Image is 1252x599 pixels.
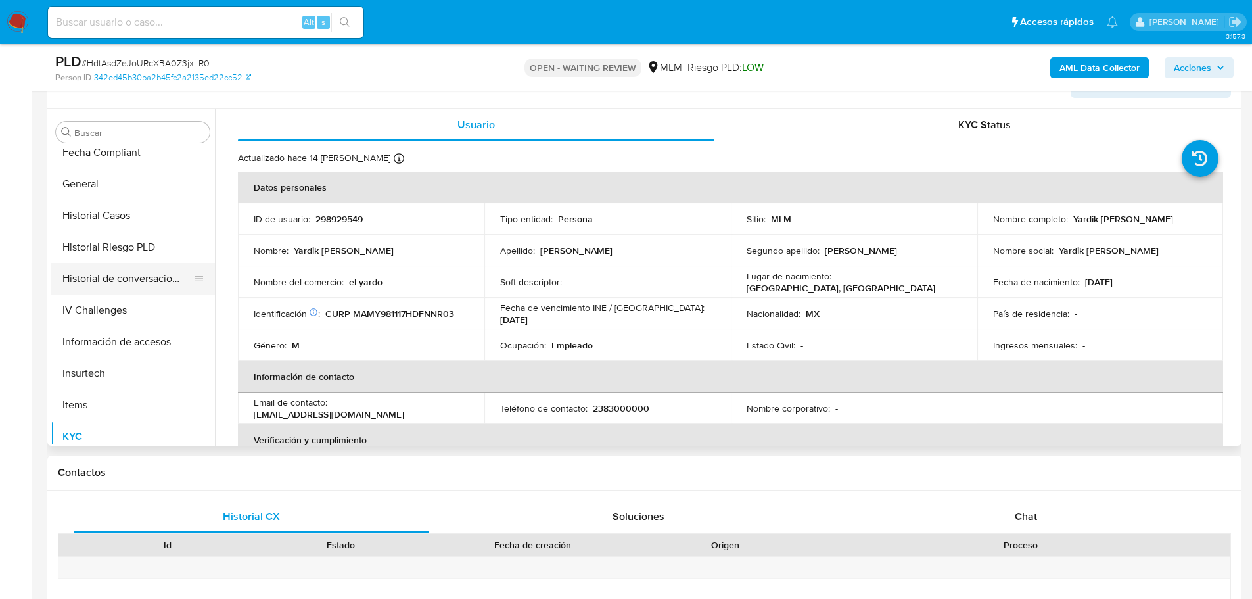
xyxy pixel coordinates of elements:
[593,402,649,414] p: 2383000000
[747,270,831,282] p: Lugar de nacimiento :
[254,396,327,408] p: Email de contacto :
[292,339,300,351] p: M
[254,408,404,420] p: [EMAIL_ADDRESS][DOMAIN_NAME]
[51,137,215,168] button: Fecha Compliant
[747,308,800,320] p: Nacionalidad :
[1085,276,1113,288] p: [DATE]
[958,117,1011,132] span: KYC Status
[81,57,210,70] span: # HdtAsdZeJoURcXBA0Z3jxLR0
[238,424,1223,456] th: Verificación y cumplimiento
[238,152,390,164] p: Actualizado hace 14 [PERSON_NAME]
[457,117,495,132] span: Usuario
[648,539,802,552] div: Origen
[825,245,897,256] p: [PERSON_NAME]
[647,60,682,75] div: MLM
[993,245,1054,256] p: Nombre social :
[1073,213,1173,225] p: Yardik [PERSON_NAME]
[1059,245,1159,256] p: Yardik [PERSON_NAME]
[800,339,803,351] p: -
[500,402,588,414] p: Teléfono de contacto :
[1107,16,1118,28] a: Notificaciones
[91,539,245,552] div: Id
[51,358,215,389] button: Insurtech
[61,127,72,137] button: Buscar
[835,402,838,414] p: -
[540,245,613,256] p: [PERSON_NAME]
[993,308,1069,320] p: País de residencia :
[325,308,454,320] p: CURP MAMY981117HDFNNR03
[1174,57,1211,78] span: Acciones
[223,509,280,524] span: Historial CX
[993,213,1068,225] p: Nombre completo :
[94,72,251,84] a: 342ed45b30ba2b45fc2a2135ed22cc52
[51,389,215,421] button: Items
[51,421,215,452] button: KYC
[55,51,81,72] b: PLD
[806,308,820,320] p: MX
[558,213,593,225] p: Persona
[294,245,394,256] p: Yardik [PERSON_NAME]
[742,60,764,75] span: LOW
[1020,15,1094,29] span: Accesos rápidos
[254,308,320,320] p: Identificación :
[349,276,383,288] p: el yardo
[48,14,363,31] input: Buscar usuario o caso...
[254,339,287,351] p: Género :
[687,60,764,75] span: Riesgo PLD:
[1050,57,1149,78] button: AML Data Collector
[747,282,935,294] p: [GEOGRAPHIC_DATA], [GEOGRAPHIC_DATA]
[58,466,1231,479] h1: Contactos
[1059,57,1140,78] b: AML Data Collector
[1149,16,1224,28] p: marianathalie.grajeda@mercadolibre.com.mx
[821,539,1221,552] div: Proceso
[500,339,546,351] p: Ocupación :
[331,13,358,32] button: search-icon
[613,509,664,524] span: Soluciones
[254,276,344,288] p: Nombre del comercio :
[238,361,1223,393] th: Información de contacto
[238,172,1223,203] th: Datos personales
[500,302,705,314] p: Fecha de vencimiento INE / [GEOGRAPHIC_DATA] :
[51,200,215,231] button: Historial Casos
[51,231,215,263] button: Historial Riesgo PLD
[254,245,289,256] p: Nombre :
[500,245,535,256] p: Apellido :
[747,245,820,256] p: Segundo apellido :
[254,213,310,225] p: ID de usuario :
[1082,339,1085,351] p: -
[51,326,215,358] button: Información de accesos
[524,59,641,77] p: OPEN - WAITING REVIEW
[747,402,830,414] p: Nombre corporativo :
[1075,308,1077,320] p: -
[993,339,1077,351] p: Ingresos mensuales :
[500,213,553,225] p: Tipo entidad :
[436,539,630,552] div: Fecha de creación
[551,339,593,351] p: Empleado
[315,213,363,225] p: 298929549
[1015,509,1037,524] span: Chat
[1165,57,1234,78] button: Acciones
[74,127,204,139] input: Buscar
[567,276,570,288] p: -
[500,276,562,288] p: Soft descriptor :
[1226,31,1245,41] span: 3.157.3
[747,339,795,351] p: Estado Civil :
[51,168,215,200] button: General
[500,314,528,325] p: [DATE]
[264,539,418,552] div: Estado
[993,276,1080,288] p: Fecha de nacimiento :
[304,16,314,28] span: Alt
[771,213,791,225] p: MLM
[51,263,204,295] button: Historial de conversaciones
[747,213,766,225] p: Sitio :
[321,16,325,28] span: s
[55,72,91,84] b: Person ID
[1228,15,1242,29] a: Salir
[51,295,215,326] button: IV Challenges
